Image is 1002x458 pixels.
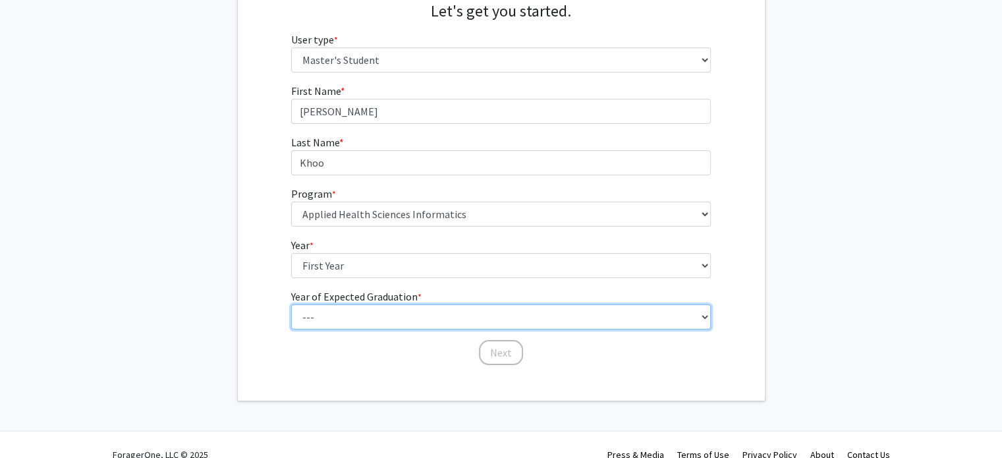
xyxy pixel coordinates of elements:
[479,340,523,365] button: Next
[291,237,314,253] label: Year
[10,399,56,448] iframe: Chat
[291,186,336,202] label: Program
[291,84,341,98] span: First Name
[291,136,339,149] span: Last Name
[291,2,711,21] h4: Let's get you started.
[291,289,422,304] label: Year of Expected Graduation
[291,32,338,47] label: User type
